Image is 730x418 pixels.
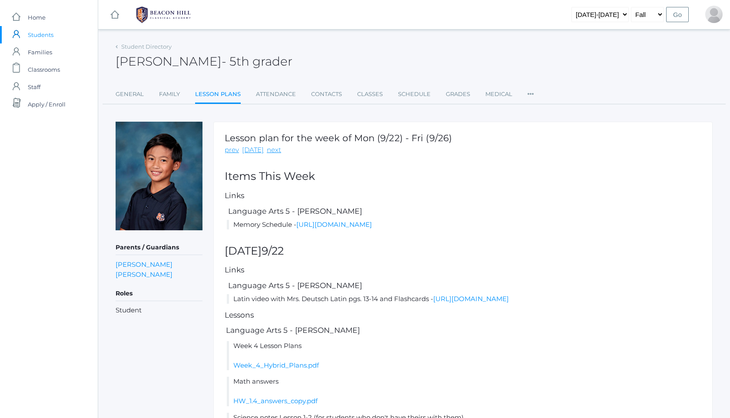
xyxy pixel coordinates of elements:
h1: Lesson plan for the week of Mon (9/22) - Fri (9/26) [225,133,452,143]
li: Math answers [227,377,701,406]
a: [PERSON_NAME] [116,259,173,269]
span: Families [28,43,52,61]
span: Staff [28,78,40,96]
li: Memory Schedule - [227,220,701,230]
a: HW_1.4_answers_copy.pdf [233,397,318,405]
li: Latin video with Mrs. Deutsch Latin pgs. 13-14 and Flashcards - [227,294,701,304]
span: Classrooms [28,61,60,78]
h5: Links [225,266,701,274]
a: Family [159,86,180,103]
img: Matteo Soratorio [116,122,202,230]
input: Go [666,7,689,22]
a: [PERSON_NAME] [116,269,173,279]
span: 9/22 [262,244,284,257]
h5: Language Arts 5 - [PERSON_NAME] [227,282,701,290]
h5: Parents / Guardians [116,240,202,255]
h5: Roles [116,286,202,301]
span: Students [28,26,53,43]
a: [URL][DOMAIN_NAME] [296,220,372,229]
span: Home [28,9,46,26]
a: [DATE] [242,145,264,155]
a: Lesson Plans [195,86,241,104]
img: 1_BHCALogos-05.png [131,4,196,26]
a: Contacts [311,86,342,103]
li: Student [116,305,202,315]
h5: Language Arts 5 - [PERSON_NAME] [227,207,701,216]
a: Classes [357,86,383,103]
a: Attendance [256,86,296,103]
a: General [116,86,144,103]
a: Student Directory [121,43,172,50]
h2: [PERSON_NAME] [116,55,292,68]
a: Week_4_Hybrid_Plans.pdf [233,361,319,369]
h5: Language Arts 5 - [PERSON_NAME] [225,326,701,335]
span: Apply / Enroll [28,96,66,113]
a: Medical [485,86,512,103]
span: - 5th grader [222,54,292,69]
h5: Lessons [225,311,701,319]
a: prev [225,145,239,155]
a: next [267,145,281,155]
h5: Links [225,192,701,200]
li: Week 4 Lesson Plans [227,341,701,371]
a: Schedule [398,86,431,103]
div: Lew Soratorio [705,6,723,23]
h2: Items This Week [225,170,701,182]
a: Grades [446,86,470,103]
h2: [DATE] [225,245,701,257]
a: [URL][DOMAIN_NAME] [433,295,509,303]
